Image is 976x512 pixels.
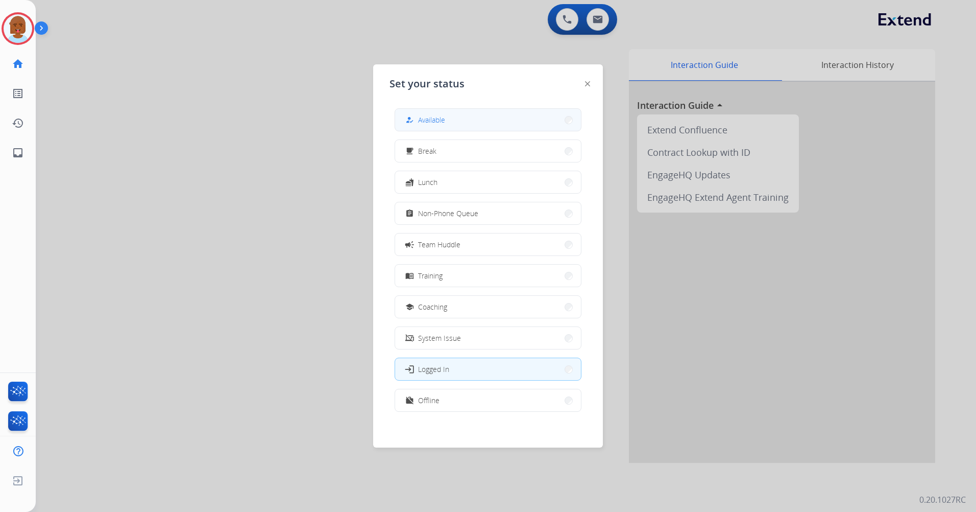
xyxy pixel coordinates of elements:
[395,358,581,380] button: Logged In
[405,209,414,218] mat-icon: assignment
[395,296,581,318] button: Coaching
[418,208,478,219] span: Non-Phone Queue
[12,117,24,129] mat-icon: history
[418,364,449,375] span: Logged In
[395,234,581,255] button: Team Huddle
[919,494,966,506] p: 0.20.1027RC
[585,81,590,86] img: close-button
[12,87,24,100] mat-icon: list_alt
[418,301,447,312] span: Coaching
[418,114,445,125] span: Available
[405,302,414,311] mat-icon: school
[404,239,414,249] mat-icon: campaign
[418,146,436,156] span: Break
[395,265,581,287] button: Training
[395,171,581,193] button: Lunch
[418,395,440,406] span: Offline
[418,239,460,250] span: Team Huddle
[418,270,443,281] span: Training
[389,77,465,91] span: Set your status
[395,140,581,162] button: Break
[404,364,414,374] mat-icon: login
[395,202,581,224] button: Non-Phone Queue
[395,389,581,411] button: Offline
[12,58,24,70] mat-icon: home
[418,177,437,188] span: Lunch
[405,271,414,280] mat-icon: menu_book
[395,109,581,131] button: Available
[405,147,414,155] mat-icon: free_breakfast
[418,333,461,343] span: System Issue
[405,115,414,124] mat-icon: how_to_reg
[405,178,414,187] mat-icon: fastfood
[4,14,32,43] img: avatar
[395,327,581,349] button: System Issue
[405,396,414,405] mat-icon: work_off
[405,334,414,342] mat-icon: phonelink_off
[12,147,24,159] mat-icon: inbox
